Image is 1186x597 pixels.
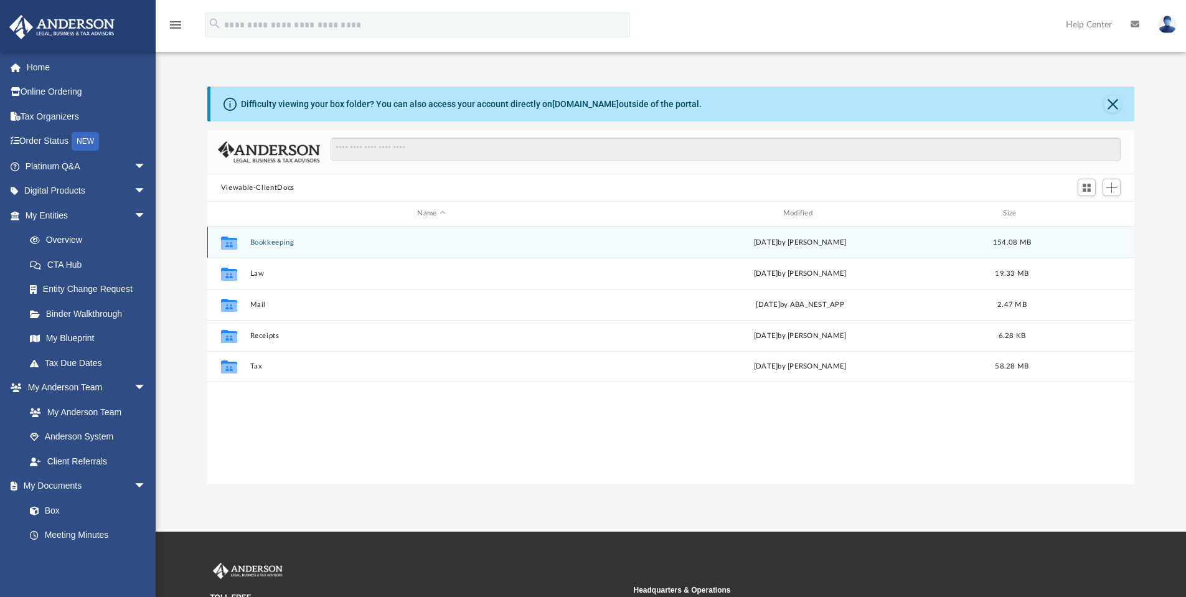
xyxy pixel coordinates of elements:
img: User Pic [1158,16,1177,34]
button: Viewable-ClientDocs [221,182,294,194]
div: grid [207,227,1135,484]
small: Headquarters & Operations [634,585,1048,596]
span: 2.47 MB [997,301,1027,308]
div: [DATE] by [PERSON_NAME] [618,268,981,279]
a: Order StatusNEW [9,129,165,154]
button: Tax [250,362,613,370]
a: My Anderson Teamarrow_drop_down [9,375,159,400]
div: id [213,208,244,219]
a: CTA Hub [17,252,165,277]
button: Receipts [250,332,613,340]
button: Close [1104,95,1121,113]
a: My Entitiesarrow_drop_down [9,203,165,228]
span: 58.28 MB [995,363,1028,370]
i: search [208,17,222,31]
span: arrow_drop_down [134,203,159,228]
a: Overview [17,228,165,253]
a: Client Referrals [17,449,159,474]
a: [DOMAIN_NAME] [552,99,619,109]
a: My Blueprint [17,326,159,351]
a: Digital Productsarrow_drop_down [9,179,165,204]
a: Meeting Minutes [17,523,159,548]
i: menu [168,17,183,32]
a: Box [17,498,153,523]
div: id [1042,208,1129,219]
div: Difficulty viewing your box folder? You can also access your account directly on outside of the p... [241,98,702,111]
button: Add [1103,179,1121,196]
button: Law [250,270,613,278]
div: [DATE] by [PERSON_NAME] [618,237,981,248]
a: Forms Library [17,547,153,572]
img: Anderson Advisors Platinum Portal [6,15,118,39]
button: Mail [250,301,613,309]
input: Search files and folders [331,138,1121,161]
a: menu [168,24,183,32]
span: arrow_drop_down [134,179,159,204]
button: Bookkeeping [250,238,613,247]
span: 6.28 KB [998,332,1025,339]
a: Binder Walkthrough [17,301,165,326]
span: arrow_drop_down [134,375,159,401]
div: Size [987,208,1037,219]
a: My Documentsarrow_drop_down [9,474,159,499]
div: [DATE] by ABA_NEST_APP [618,299,981,310]
div: [DATE] by [PERSON_NAME] [618,361,981,372]
a: Platinum Q&Aarrow_drop_down [9,154,165,179]
span: 19.33 MB [995,270,1028,276]
a: Home [9,55,165,80]
a: Online Ordering [9,80,165,105]
button: Switch to Grid View [1078,179,1096,196]
img: Anderson Advisors Platinum Portal [210,563,285,579]
a: Anderson System [17,425,159,449]
a: Entity Change Request [17,277,165,302]
div: [DATE] by [PERSON_NAME] [618,330,981,341]
a: My Anderson Team [17,400,153,425]
a: Tax Organizers [9,104,165,129]
a: Tax Due Dates [17,350,165,375]
span: arrow_drop_down [134,154,159,179]
div: Name [249,208,613,219]
div: NEW [72,132,99,151]
div: Modified [618,208,982,219]
span: 154.08 MB [993,238,1031,245]
span: arrow_drop_down [134,474,159,499]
